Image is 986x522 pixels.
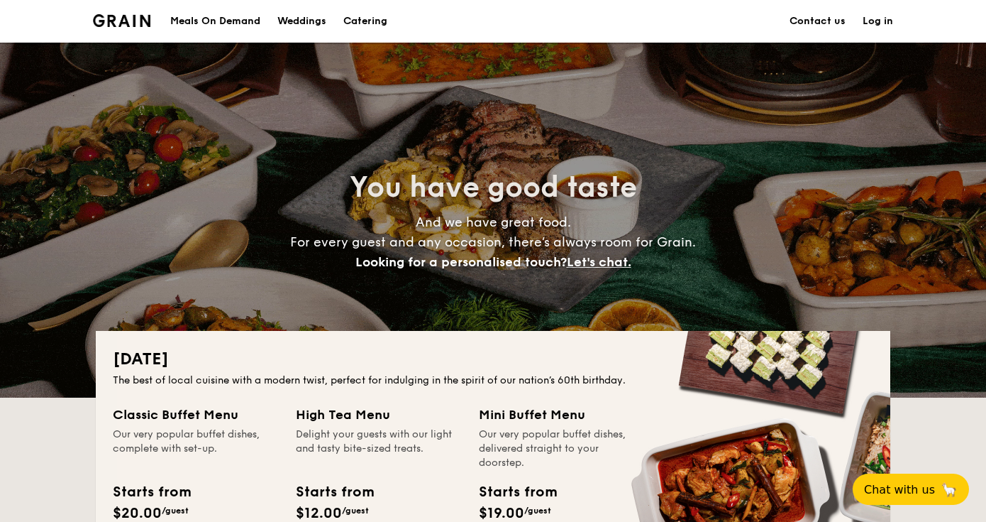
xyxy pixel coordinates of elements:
button: Chat with us🦙 [853,474,969,505]
img: Grain [93,14,150,27]
div: The best of local cuisine with a modern twist, perfect for indulging in the spirit of our nation’... [113,374,873,388]
div: Classic Buffet Menu [113,405,279,425]
div: Starts from [296,482,373,503]
span: $19.00 [479,505,524,522]
span: 🦙 [941,482,958,498]
div: Mini Buffet Menu [479,405,645,425]
div: High Tea Menu [296,405,462,425]
span: /guest [342,506,369,516]
span: You have good taste [350,170,637,205]
h2: [DATE] [113,348,873,371]
div: Our very popular buffet dishes, delivered straight to your doorstep. [479,428,645,470]
span: /guest [524,506,551,516]
span: Let's chat. [567,254,631,270]
div: Delight your guests with our light and tasty bite-sized treats. [296,428,462,470]
span: And we have great food. For every guest and any occasion, there’s always room for Grain. [290,214,696,270]
a: Logotype [93,14,150,27]
span: $20.00 [113,505,162,522]
div: Our very popular buffet dishes, complete with set-up. [113,428,279,470]
span: /guest [162,506,189,516]
span: $12.00 [296,505,342,522]
span: Looking for a personalised touch? [355,254,567,270]
div: Starts from [479,482,556,503]
div: Starts from [113,482,190,503]
span: Chat with us [864,483,935,496]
